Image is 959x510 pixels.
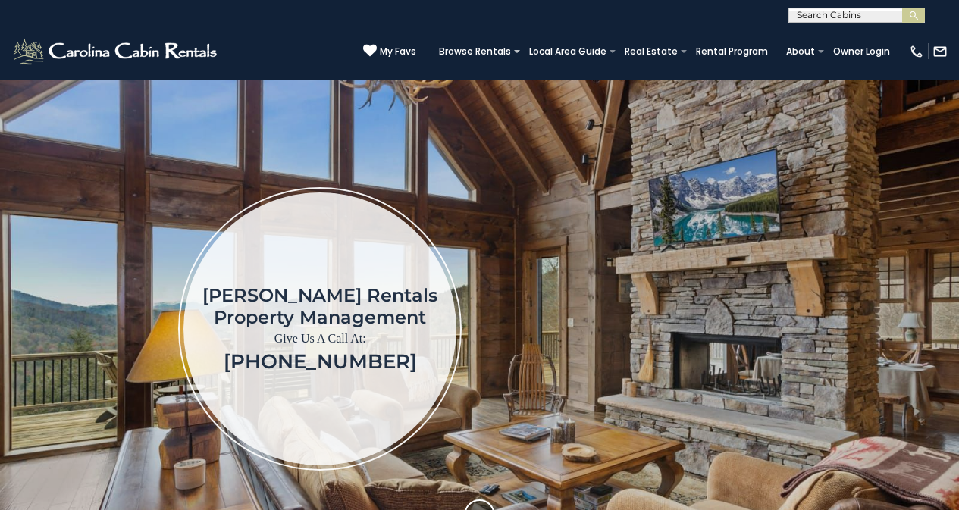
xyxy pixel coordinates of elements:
img: White-1-2.png [11,36,221,67]
a: [PHONE_NUMBER] [224,349,417,374]
a: Local Area Guide [522,41,614,62]
h1: [PERSON_NAME] Rentals Property Management [202,284,437,328]
img: mail-regular-white.png [932,44,948,59]
a: Real Estate [617,41,685,62]
p: Give Us A Call At: [202,328,437,349]
a: About [779,41,823,62]
a: Rental Program [688,41,776,62]
span: My Favs [380,45,416,58]
a: My Favs [363,44,416,59]
a: Owner Login [826,41,898,62]
img: phone-regular-white.png [909,44,924,59]
a: Browse Rentals [431,41,519,62]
